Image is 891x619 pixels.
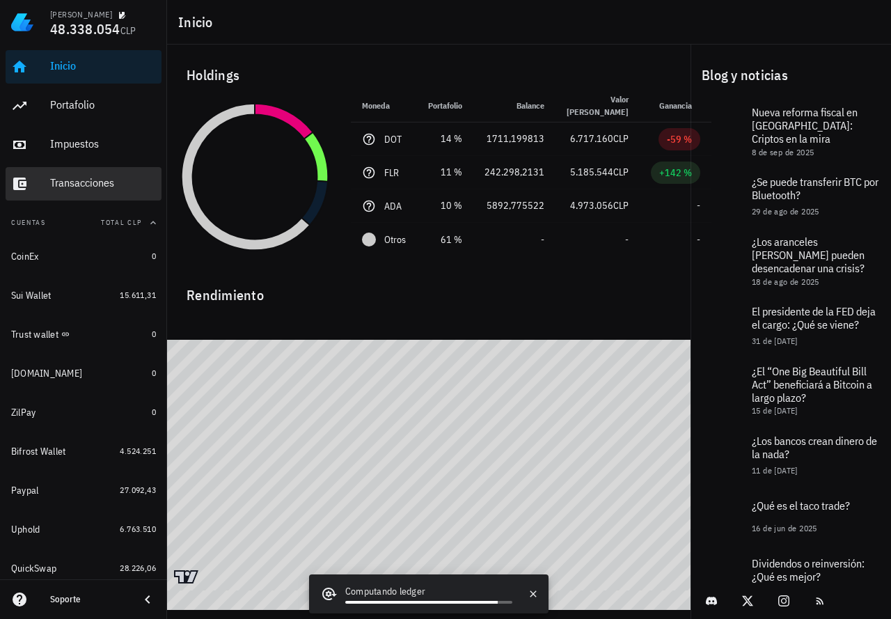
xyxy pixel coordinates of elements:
a: Nueva reforma fiscal en [GEOGRAPHIC_DATA]: Criptos en la mira 8 de sep de 2025 [691,97,891,166]
div: CoinEx [11,251,39,263]
div: Sui Wallet [11,290,52,301]
span: 11 de [DATE] [752,465,798,476]
img: LedgiFi [11,11,33,33]
span: 4.524.251 [120,446,156,456]
div: Holdings [175,53,682,97]
div: +142 % [659,166,692,180]
a: ¿Se puede transferir BTC por Bluetooth? 29 de ago de 2025 [691,166,891,227]
a: El presidente de la FED deja el cargo: ¿Qué se viene? 31 de [DATE] [691,295,891,356]
span: 0 [152,251,156,261]
div: Bifrost Wallet [11,446,66,457]
h1: Inicio [178,11,219,33]
a: Charting by TradingView [174,570,198,583]
a: Transacciones [6,167,161,201]
a: ¿Qué es el taco trade? 16 de jun de 2025 [691,486,891,547]
th: Moneda [351,89,417,123]
span: 48.338.054 [50,19,120,38]
a: ¿Los aranceles [PERSON_NAME] pueden desencadenar una crisis? 18 de ago de 2025 [691,227,891,295]
div: 14 % [428,132,462,146]
span: ¿El “One Big Beautiful Bill Act” beneficiará a Bitcoin a largo plazo? [752,364,872,405]
th: Balance [473,89,555,123]
th: Portafolio [417,89,473,123]
button: CuentasTotal CLP [6,206,161,240]
a: Paypal 27.092,43 [6,473,161,507]
span: 0 [152,407,156,417]
div: Soporte [50,594,128,605]
span: 6.717.160 [570,132,613,145]
span: ¿Los aranceles [PERSON_NAME] pueden desencadenar una crisis? [752,235,865,275]
a: Bifrost Wallet 4.524.251 [6,434,161,468]
div: Portafolio [50,98,156,111]
a: Dividendos o reinversión: ¿Qué es mejor? [691,547,891,609]
span: El presidente de la FED deja el cargo: ¿Qué se viene? [752,304,876,331]
div: 242.298,2131 [484,165,544,180]
div: [PERSON_NAME] [50,9,112,20]
span: ¿Los bancos crean dinero de la nada? [752,434,877,461]
div: Uphold [11,524,40,535]
span: 31 de [DATE] [752,336,798,346]
div: Impuestos [50,137,156,150]
span: 15.611,31 [120,290,156,300]
span: 18 de ago de 2025 [752,276,819,287]
span: Dividendos o reinversión: ¿Qué es mejor? [752,556,865,583]
a: Impuestos [6,128,161,162]
a: [DOMAIN_NAME] 0 [6,356,161,390]
span: Otros [384,233,406,247]
span: CLP [613,166,629,178]
span: - [541,233,544,246]
span: Nueva reforma fiscal en [GEOGRAPHIC_DATA]: Criptos en la mira [752,105,858,146]
span: CLP [120,24,136,37]
div: QuickSwap [11,563,56,574]
span: Total CLP [101,218,142,227]
a: Portafolio [6,89,161,123]
span: 4.973.056 [570,199,613,212]
span: 8 de sep de 2025 [752,147,814,157]
a: CoinEx 0 [6,240,161,273]
a: ¿Los bancos crean dinero de la nada? 11 de [DATE] [691,425,891,486]
div: Paypal [11,485,39,496]
span: 6.763.510 [120,524,156,534]
div: Transacciones [50,176,156,189]
span: 16 de jun de 2025 [752,523,817,533]
span: 0 [152,368,156,378]
div: FLR [384,166,400,180]
div: Blog y noticias [691,53,891,97]
span: CLP [613,132,629,145]
div: 11 % [428,165,462,180]
div: avatar [852,11,874,33]
a: Trust wallet 0 [6,318,161,351]
a: Inicio [6,50,161,84]
div: [DOMAIN_NAME] [11,368,82,379]
span: ¿Qué es el taco trade? [752,499,850,512]
div: DOT [384,132,402,146]
a: Uphold 6.763.510 [6,512,161,546]
span: CLP [613,199,629,212]
div: Computando ledger [345,584,512,601]
div: 61 % [428,233,462,247]
div: ADA [384,199,402,213]
div: 1711,199813 [484,132,544,146]
a: ZilPay 0 [6,395,161,429]
span: 5.185.544 [570,166,613,178]
a: ¿El “One Big Beautiful Bill Act” beneficiará a Bitcoin a largo plazo? 15 de [DATE] [691,356,891,425]
div: Inicio [50,59,156,72]
a: Sui Wallet 15.611,31 [6,279,161,312]
div: Trust wallet [11,329,58,340]
div: -59 % [667,132,692,146]
span: 29 de ago de 2025 [752,206,819,217]
span: 28.226,06 [120,563,156,573]
span: - [625,233,629,246]
span: 27.092,43 [120,485,156,495]
div: Rendimiento [175,273,682,306]
th: Valor [PERSON_NAME] [555,89,640,123]
div: 5892,775522 [484,198,544,213]
div: 10 % [428,198,462,213]
a: QuickSwap 28.226,06 [6,551,161,585]
span: ¿Se puede transferir BTC por Bluetooth? [752,175,878,202]
span: 15 de [DATE] [752,405,798,416]
span: Ganancia [659,100,700,111]
div: ZilPay [11,407,36,418]
span: 0 [152,329,156,339]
